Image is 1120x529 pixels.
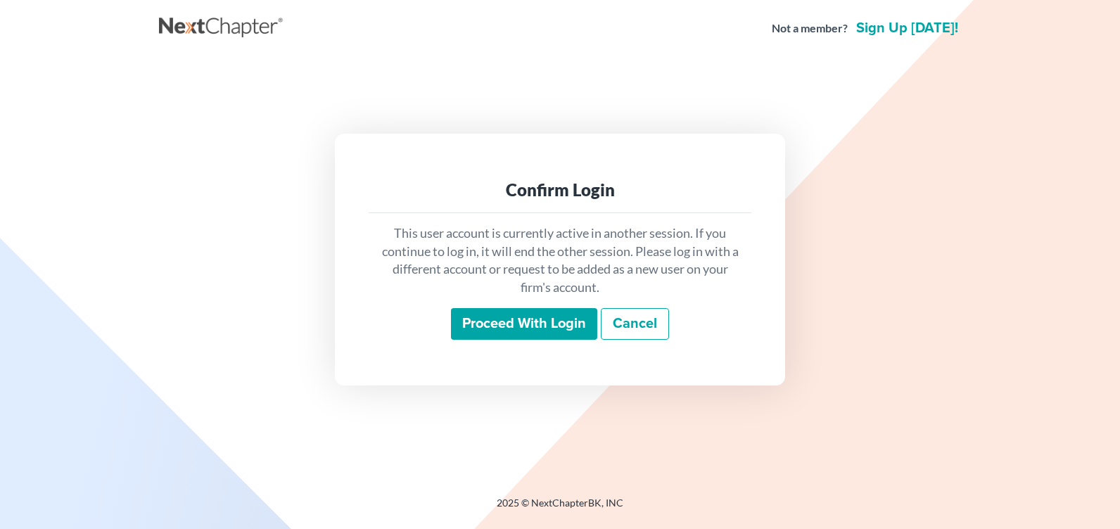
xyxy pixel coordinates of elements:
a: Sign up [DATE]! [853,21,961,35]
strong: Not a member? [772,20,848,37]
div: 2025 © NextChapterBK, INC [159,496,961,521]
a: Cancel [601,308,669,340]
p: This user account is currently active in another session. If you continue to log in, it will end ... [380,224,740,297]
div: Confirm Login [380,179,740,201]
input: Proceed with login [451,308,597,340]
